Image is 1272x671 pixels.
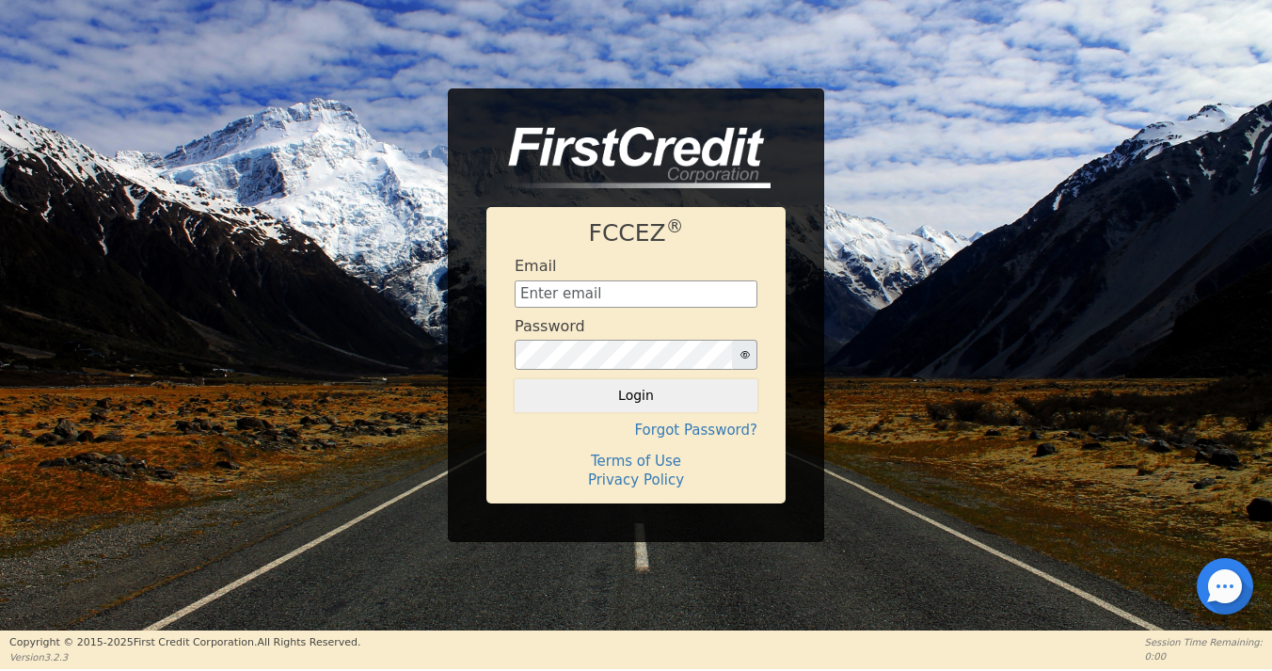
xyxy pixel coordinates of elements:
h4: Privacy Policy [515,471,757,488]
span: All Rights Reserved. [257,636,360,648]
input: Enter email [515,280,757,309]
p: Session Time Remaining: [1145,635,1263,649]
input: password [515,340,733,370]
h4: Email [515,257,556,275]
p: Version 3.2.3 [9,650,360,664]
h4: Forgot Password? [515,422,757,439]
p: 0:00 [1145,649,1263,663]
p: Copyright © 2015- 2025 First Credit Corporation. [9,635,360,651]
img: logo-CMu_cnol.png [486,127,771,189]
sup: ® [666,216,684,236]
h4: Password [515,317,585,335]
button: Login [515,379,757,411]
h4: Terms of Use [515,453,757,470]
h1: FCCEZ [515,219,757,248]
